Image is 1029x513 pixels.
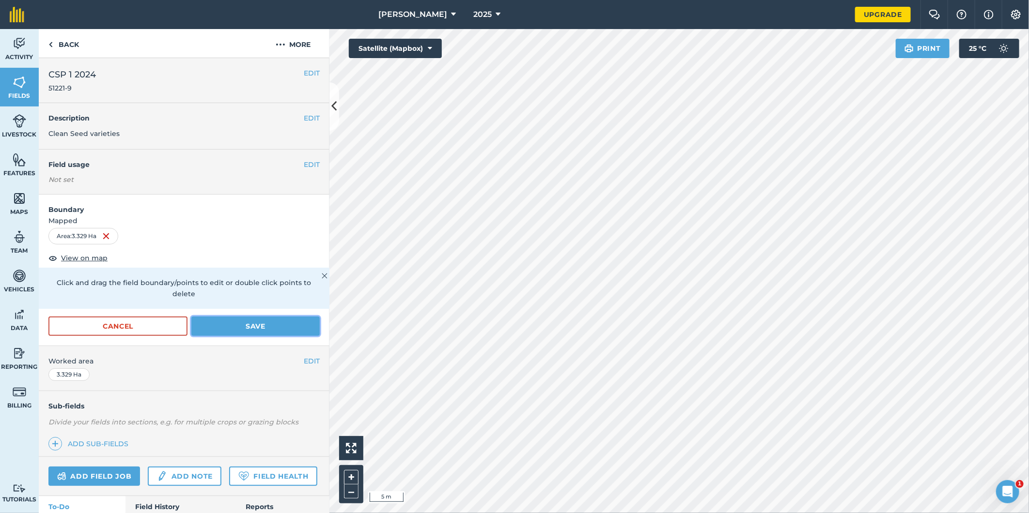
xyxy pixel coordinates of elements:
img: svg+xml;base64,PHN2ZyB4bWxucz0iaHR0cDovL3d3dy53My5vcmcvMjAwMC9zdmciIHdpZHRoPSI5IiBoZWlnaHQ9IjI0Ii... [48,39,53,50]
h4: Field usage [48,159,304,170]
span: Mapped [39,215,329,226]
img: svg+xml;base64,PD94bWwgdmVyc2lvbj0iMS4wIiBlbmNvZGluZz0idXRmLTgiPz4KPCEtLSBHZW5lcmF0b3I6IEFkb2JlIE... [13,36,26,51]
button: More [257,29,329,58]
p: Click and drag the field boundary/points to edit or double click points to delete [48,277,320,299]
div: 3.329 Ha [48,368,90,381]
img: svg+xml;base64,PHN2ZyB4bWxucz0iaHR0cDovL3d3dy53My5vcmcvMjAwMC9zdmciIHdpZHRoPSI1NiIgaGVpZ2h0PSI2MC... [13,152,26,167]
h4: Sub-fields [39,401,329,411]
h4: Boundary [39,195,329,215]
a: Back [39,29,89,58]
span: 51221-9 [48,83,96,93]
a: Field Health [229,467,317,486]
img: svg+xml;base64,PD94bWwgdmVyc2lvbj0iMS4wIiBlbmNvZGluZz0idXRmLTgiPz4KPCEtLSBHZW5lcmF0b3I6IEFkb2JlIE... [156,470,167,482]
img: svg+xml;base64,PD94bWwgdmVyc2lvbj0iMS4wIiBlbmNvZGluZz0idXRmLTgiPz4KPCEtLSBHZW5lcmF0b3I6IEFkb2JlIE... [13,346,26,361]
div: Area : 3.329 Ha [48,228,118,244]
em: Divide your fields into sections, e.g. for multiple crops or grazing blocks [48,418,298,426]
img: svg+xml;base64,PD94bWwgdmVyc2lvbj0iMS4wIiBlbmNvZGluZz0idXRmLTgiPz4KPCEtLSBHZW5lcmF0b3I6IEFkb2JlIE... [13,230,26,244]
span: View on map [61,253,108,263]
iframe: Intercom live chat [996,480,1019,503]
div: Not set [48,175,320,184]
img: Two speech bubbles overlapping with the left bubble in the forefront [929,10,940,19]
button: EDIT [304,68,320,78]
img: fieldmargin Logo [10,7,24,22]
img: svg+xml;base64,PHN2ZyB4bWxucz0iaHR0cDovL3d3dy53My5vcmcvMjAwMC9zdmciIHdpZHRoPSIxOCIgaGVpZ2h0PSIyNC... [48,252,57,264]
img: svg+xml;base64,PHN2ZyB4bWxucz0iaHR0cDovL3d3dy53My5vcmcvMjAwMC9zdmciIHdpZHRoPSIxNiIgaGVpZ2h0PSIyNC... [102,230,110,242]
img: svg+xml;base64,PD94bWwgdmVyc2lvbj0iMS4wIiBlbmNvZGluZz0idXRmLTgiPz4KPCEtLSBHZW5lcmF0b3I6IEFkb2JlIE... [13,269,26,283]
img: svg+xml;base64,PHN2ZyB4bWxucz0iaHR0cDovL3d3dy53My5vcmcvMjAwMC9zdmciIHdpZHRoPSIyMCIgaGVpZ2h0PSIyNC... [276,39,285,50]
a: Upgrade [855,7,911,22]
img: svg+xml;base64,PD94bWwgdmVyc2lvbj0iMS4wIiBlbmNvZGluZz0idXRmLTgiPz4KPCEtLSBHZW5lcmF0b3I6IEFkb2JlIE... [13,114,26,128]
img: svg+xml;base64,PHN2ZyB4bWxucz0iaHR0cDovL3d3dy53My5vcmcvMjAwMC9zdmciIHdpZHRoPSIyMiIgaGVpZ2h0PSIzMC... [322,270,327,282]
button: Satellite (Mapbox) [349,39,442,58]
button: 25 °C [959,39,1019,58]
img: svg+xml;base64,PHN2ZyB4bWxucz0iaHR0cDovL3d3dy53My5vcmcvMjAwMC9zdmciIHdpZHRoPSIxNCIgaGVpZ2h0PSIyNC... [52,438,59,450]
img: Four arrows, one pointing top left, one top right, one bottom right and the last bottom left [346,443,357,453]
span: CSP 1 2024 [48,68,96,81]
img: svg+xml;base64,PD94bWwgdmVyc2lvbj0iMS4wIiBlbmNvZGluZz0idXRmLTgiPz4KPCEtLSBHZW5lcmF0b3I6IEFkb2JlIE... [13,385,26,399]
span: Worked area [48,356,320,366]
span: [PERSON_NAME] [378,9,447,20]
img: svg+xml;base64,PHN2ZyB4bWxucz0iaHR0cDovL3d3dy53My5vcmcvMjAwMC9zdmciIHdpZHRoPSIxOSIgaGVpZ2h0PSIyNC... [904,43,914,54]
button: EDIT [304,159,320,170]
button: Print [896,39,950,58]
img: svg+xml;base64,PHN2ZyB4bWxucz0iaHR0cDovL3d3dy53My5vcmcvMjAwMC9zdmciIHdpZHRoPSI1NiIgaGVpZ2h0PSI2MC... [13,75,26,90]
span: 25 ° C [969,39,986,58]
img: svg+xml;base64,PD94bWwgdmVyc2lvbj0iMS4wIiBlbmNvZGluZz0idXRmLTgiPz4KPCEtLSBHZW5lcmF0b3I6IEFkb2JlIE... [13,307,26,322]
button: EDIT [304,356,320,366]
span: Clean Seed varieties [48,129,120,138]
button: View on map [48,252,108,264]
button: EDIT [304,113,320,123]
img: svg+xml;base64,PHN2ZyB4bWxucz0iaHR0cDovL3d3dy53My5vcmcvMjAwMC9zdmciIHdpZHRoPSI1NiIgaGVpZ2h0PSI2MC... [13,191,26,206]
img: A cog icon [1010,10,1022,19]
a: Add field job [48,467,140,486]
h4: Description [48,113,320,123]
span: 2025 [473,9,492,20]
img: A question mark icon [956,10,967,19]
a: Add note [148,467,221,486]
img: svg+xml;base64,PD94bWwgdmVyc2lvbj0iMS4wIiBlbmNvZGluZz0idXRmLTgiPz4KPCEtLSBHZW5lcmF0b3I6IEFkb2JlIE... [57,470,66,482]
a: Add sub-fields [48,437,132,451]
button: + [344,470,359,484]
span: 1 [1016,480,1024,488]
button: Save [191,317,320,336]
img: svg+xml;base64,PD94bWwgdmVyc2lvbj0iMS4wIiBlbmNvZGluZz0idXRmLTgiPz4KPCEtLSBHZW5lcmF0b3I6IEFkb2JlIE... [994,39,1013,58]
img: svg+xml;base64,PD94bWwgdmVyc2lvbj0iMS4wIiBlbmNvZGluZz0idXRmLTgiPz4KPCEtLSBHZW5lcmF0b3I6IEFkb2JlIE... [13,484,26,493]
button: – [344,484,359,498]
img: svg+xml;base64,PHN2ZyB4bWxucz0iaHR0cDovL3d3dy53My5vcmcvMjAwMC9zdmciIHdpZHRoPSIxNyIgaGVpZ2h0PSIxNy... [984,9,994,20]
button: Cancel [48,317,187,336]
